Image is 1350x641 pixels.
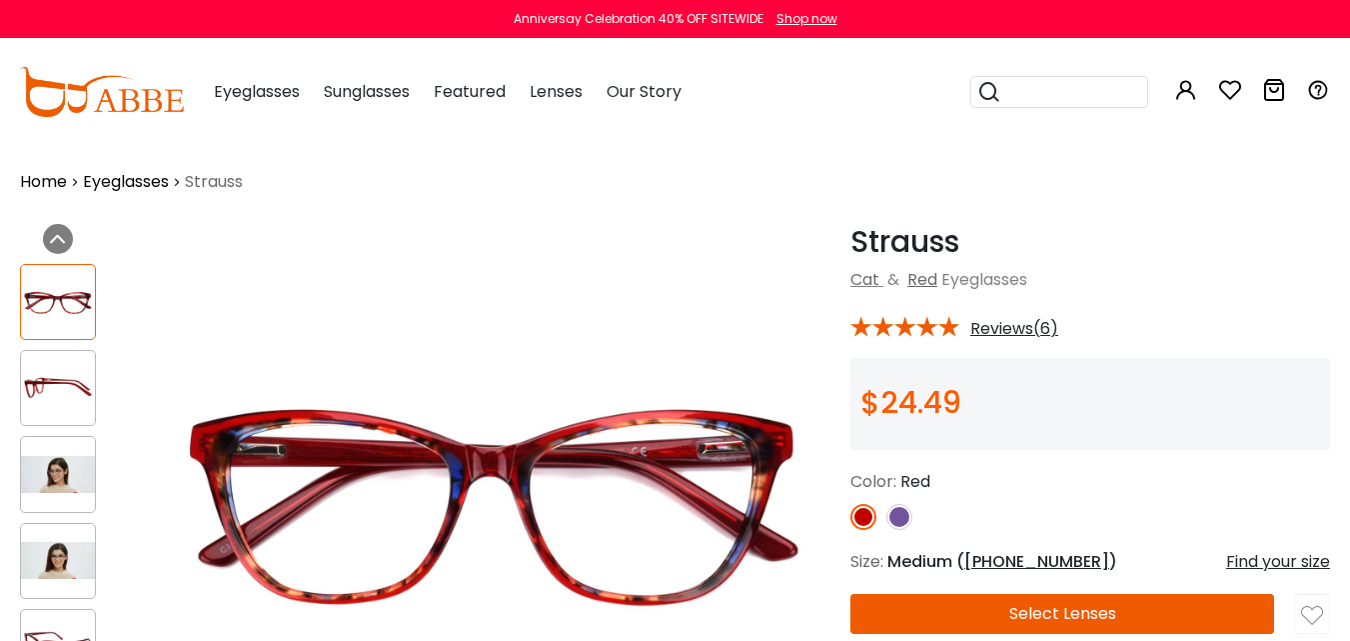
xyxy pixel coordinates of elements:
img: Strauss Red Acetate Eyeglasses , UniversalBridgeFit Frames from ABBE Glasses [21,542,95,579]
a: Cat [850,268,879,291]
button: Select Lenses [850,594,1274,634]
span: Color: [850,470,896,493]
span: Size: [850,550,883,573]
span: & [883,268,903,291]
span: Reviews(6) [970,320,1058,338]
div: Anniversay Celebration 40% OFF SITEWIDE [514,10,763,28]
span: Sunglasses [324,80,410,103]
span: Lenses [530,80,583,103]
img: like [1301,605,1323,627]
span: Eyeglasses [214,80,300,103]
img: abbeglasses.com [20,67,184,117]
span: Medium ( ) [887,550,1117,573]
a: Shop now [766,10,837,27]
div: Shop now [776,10,837,28]
a: Red [907,268,937,291]
span: Our Story [607,80,681,103]
img: Strauss Red Acetate Eyeglasses , UniversalBridgeFit Frames from ABBE Glasses [21,456,95,493]
span: Eyeglasses [941,268,1027,291]
img: Strauss Red Acetate Eyeglasses , UniversalBridgeFit Frames from ABBE Glasses [21,370,95,407]
a: Eyeglasses [83,170,169,194]
span: [PHONE_NUMBER] [964,550,1109,573]
span: Strauss [185,170,243,194]
span: Red [900,470,930,493]
a: Home [20,170,67,194]
img: Strauss Red Acetate Eyeglasses , UniversalBridgeFit Frames from ABBE Glasses [21,284,95,321]
h1: Strauss [850,224,1330,260]
span: $24.49 [860,381,961,424]
span: Featured [434,80,506,103]
div: Find your size [1226,550,1330,574]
